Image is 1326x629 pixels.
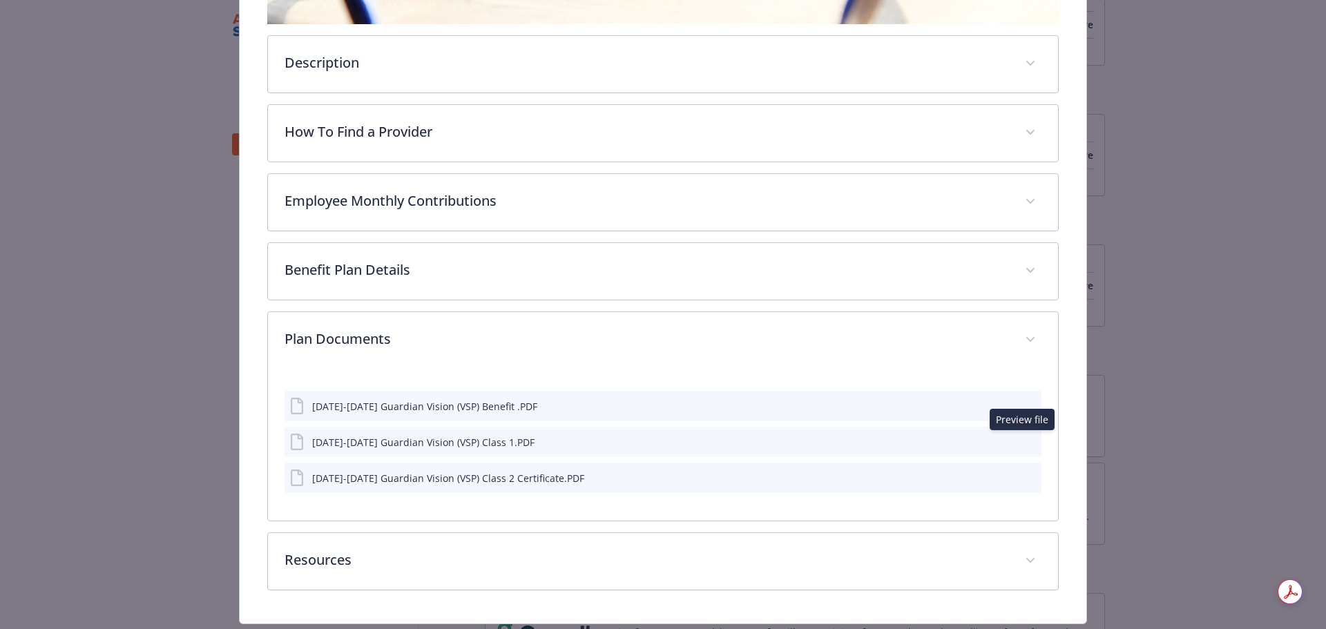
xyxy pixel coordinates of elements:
[268,36,1059,93] div: Description
[312,399,537,414] div: [DATE]-[DATE] Guardian Vision (VSP) Benefit .PDF
[1024,399,1036,414] button: preview file
[268,369,1059,521] div: Plan Documents
[990,409,1055,430] div: Preview file
[285,122,1009,142] p: How To Find a Provider
[1024,435,1036,449] button: preview file
[1001,471,1012,485] button: download file
[1001,399,1012,414] button: download file
[268,533,1059,590] div: Resources
[312,435,535,449] div: [DATE]-[DATE] Guardian Vision (VSP) Class 1.PDF
[285,550,1009,570] p: Resources
[1024,471,1036,485] button: preview file
[285,260,1009,280] p: Benefit Plan Details
[268,312,1059,369] div: Plan Documents
[1001,435,1012,449] button: download file
[285,52,1009,73] p: Description
[285,329,1009,349] p: Plan Documents
[268,243,1059,300] div: Benefit Plan Details
[268,174,1059,231] div: Employee Monthly Contributions
[268,105,1059,162] div: How To Find a Provider
[312,471,584,485] div: [DATE]-[DATE] Guardian Vision (VSP) Class 2 Certificate.PDF
[285,191,1009,211] p: Employee Monthly Contributions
